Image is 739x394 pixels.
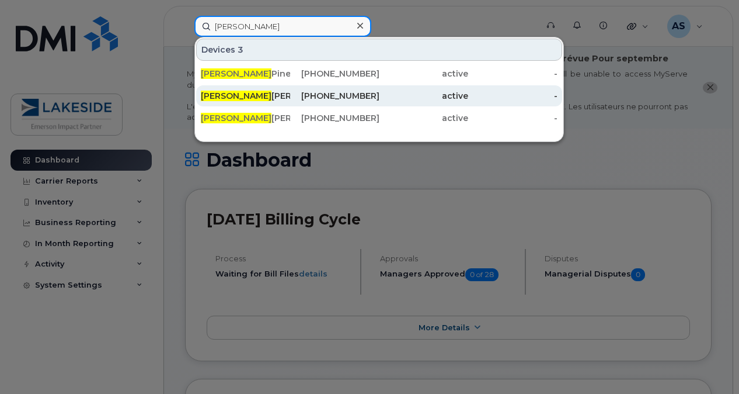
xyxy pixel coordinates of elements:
[201,113,271,123] span: [PERSON_NAME]
[201,90,290,102] div: [PERSON_NAME]
[468,90,557,102] div: -
[201,68,290,80] div: Pinel
[290,90,379,102] div: [PHONE_NUMBER]
[379,112,469,124] div: active
[196,39,562,61] div: Devices
[290,68,379,80] div: [PHONE_NUMBER]
[201,68,271,79] span: [PERSON_NAME]
[379,90,469,102] div: active
[196,63,562,84] a: [PERSON_NAME]Pinel[PHONE_NUMBER]active-
[468,68,557,80] div: -
[201,91,271,101] span: [PERSON_NAME]
[196,85,562,106] a: [PERSON_NAME][PERSON_NAME][PHONE_NUMBER]active-
[290,112,379,124] div: [PHONE_NUMBER]
[201,112,290,124] div: [PERSON_NAME]
[379,68,469,80] div: active
[238,44,243,56] span: 3
[196,108,562,129] a: [PERSON_NAME][PERSON_NAME][PHONE_NUMBER]active-
[468,112,557,124] div: -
